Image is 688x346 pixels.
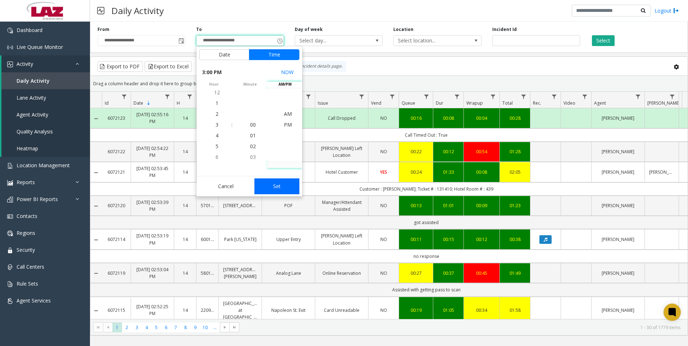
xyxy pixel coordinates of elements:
label: To [196,26,202,33]
a: 600158 [201,236,214,243]
span: 4 [216,132,218,139]
span: NO [380,115,387,121]
div: Drag a column header and drop it here to group by that column [90,77,688,90]
img: 'icon' [7,264,13,270]
a: [PERSON_NAME] [596,148,640,155]
a: Online Reservation [320,270,364,277]
a: 00:08 [438,115,459,122]
a: 00:45 [468,270,495,277]
a: Vend Filter Menu [388,92,397,101]
div: 01:49 [504,270,526,277]
a: [PERSON_NAME] [596,115,640,122]
a: Analog Lane [266,270,311,277]
span: 03 [250,154,256,160]
a: 00:12 [438,148,459,155]
a: Activity [1,55,90,72]
div: 01:33 [438,169,459,176]
a: 00:38 [504,236,526,243]
span: Location Management [17,162,70,169]
a: Rec. Filter Menu [549,92,559,101]
a: 00:08 [468,169,495,176]
span: 3 [216,121,218,128]
a: 14 [178,148,192,155]
span: NO [380,307,387,313]
a: 00:24 [403,169,429,176]
a: [PERSON_NAME] Left Location [320,145,364,159]
div: 02:05 [504,169,526,176]
span: 12 [214,89,220,96]
div: 00:27 [403,270,429,277]
a: Collapse Details [90,203,102,209]
div: 00:54 [468,148,495,155]
span: Security [17,246,35,253]
span: 1 [216,100,218,106]
a: [DATE] 02:52:25 PM [135,303,169,317]
h3: Daily Activity [108,2,167,19]
a: 01:28 [504,148,526,155]
div: 01:05 [438,307,459,314]
span: Agent [594,100,606,106]
img: 'icon' [7,281,13,287]
span: Dashboard [17,27,42,33]
span: Toggle popup [276,36,284,46]
span: Activity [17,60,33,67]
span: Page 6 [161,323,171,332]
span: Rule Sets [17,280,38,287]
a: Manager/Attendant Assisted [320,199,364,213]
a: 01:58 [504,307,526,314]
img: 'icon' [7,197,13,202]
span: Select day... [295,36,365,46]
a: Call Dropped [320,115,364,122]
span: Go to the next page [222,324,228,330]
span: Date [133,100,143,106]
a: 00:19 [403,307,429,314]
a: Id Filter Menu [119,92,129,101]
span: Page 7 [171,323,181,332]
kendo-pager-info: 1 - 30 of 1779 items [244,324,680,331]
a: 01:23 [504,202,526,209]
a: 00:13 [403,202,429,209]
a: 6072123 [106,115,126,122]
a: [DATE] 02:53:19 PM [135,232,169,246]
a: 00:22 [403,148,429,155]
span: Call Centers [17,263,44,270]
button: Set [254,178,300,194]
span: Total [502,100,513,106]
a: Card Unreadable [320,307,364,314]
span: 02 [250,143,256,150]
div: 00:11 [403,236,429,243]
div: : [231,121,232,128]
span: NO [380,236,387,242]
a: 14 [178,270,192,277]
a: [DATE] 02:55:16 PM [135,111,169,125]
a: [PERSON_NAME] [596,169,640,176]
span: 5 [216,143,218,150]
img: logout [673,7,679,14]
span: Select location... [394,36,463,46]
img: 'icon' [7,62,13,67]
span: Page 11 [210,323,220,332]
button: Select now [278,66,297,79]
div: 00:37 [438,270,459,277]
div: 00:16 [403,115,429,122]
img: 'icon' [7,298,13,304]
label: Incident Id [492,26,517,33]
a: Park [US_STATE] [223,236,257,243]
img: 'icon' [7,247,13,253]
button: Time tab [249,49,299,60]
span: Page 4 [142,323,151,332]
a: 00:04 [468,115,495,122]
span: Page 2 [122,323,132,332]
img: 'icon' [7,231,13,236]
a: Quality Analysis [1,123,90,140]
img: 'icon' [7,180,13,186]
button: Date tab [199,49,249,60]
span: 6 [216,154,218,160]
span: 01 [250,132,256,139]
button: Export to PDF [98,61,143,72]
a: Total Filter Menu [519,92,529,101]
